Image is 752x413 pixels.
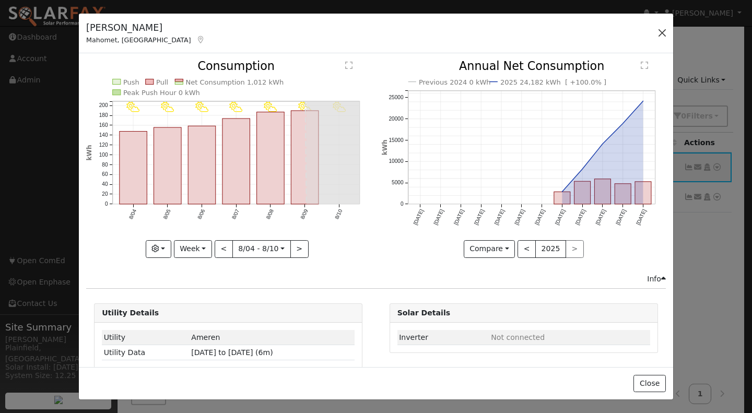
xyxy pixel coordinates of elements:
[397,330,489,345] td: Inverter
[102,172,108,178] text: 60
[574,182,590,205] rect: onclick=""
[389,116,404,122] text: 20000
[432,208,445,226] text: [DATE]
[265,208,275,220] text: 8/08
[156,78,168,86] text: Pull
[389,159,404,164] text: 10000
[232,240,291,258] button: 8/04 - 8/10
[102,192,108,197] text: 20
[464,240,515,258] button: Compare
[500,78,606,86] text: 2025 24,182 kWh [ +100.0% ]
[615,184,631,204] rect: onclick=""
[300,208,309,220] text: 8/09
[99,113,108,119] text: 180
[222,119,250,204] rect: onclick=""
[493,208,506,226] text: [DATE]
[102,309,159,317] strong: Utility Details
[535,240,566,258] button: 2025
[601,142,605,146] circle: onclick=""
[473,208,486,226] text: [DATE]
[162,208,172,220] text: 8/05
[412,208,425,226] text: [DATE]
[334,208,343,220] text: 8/10
[264,102,277,112] i: 8/08 - PartlyCloudy
[554,192,570,205] rect: onclick=""
[291,111,319,204] rect: onclick=""
[397,309,450,317] strong: Solar Details
[257,112,285,204] rect: onclick=""
[574,208,587,226] text: [DATE]
[99,103,108,109] text: 200
[198,60,275,73] text: Consumption
[633,375,665,393] button: Close
[560,190,564,194] circle: onclick=""
[635,182,651,204] rect: onclick=""
[102,345,190,360] td: Utility Data
[635,208,648,226] text: [DATE]
[105,202,108,207] text: 0
[230,102,243,112] i: 8/07 - PartlyCloudy
[161,102,174,112] i: 8/05 - PartlyCloudy
[99,132,108,138] text: 140
[400,202,403,207] text: 0
[513,208,526,226] text: [DATE]
[459,60,605,73] text: Annual Net Consumption
[641,99,645,103] circle: onclick=""
[518,240,536,258] button: <
[419,78,491,86] text: Previous 2024 0 kWh
[86,145,93,161] text: kWh
[453,208,465,226] text: [DATE]
[188,126,216,205] rect: onclick=""
[491,333,545,341] span: ID: null, authorized: None
[381,140,389,156] text: kWh
[580,167,584,171] circle: onclick=""
[554,208,567,226] text: [DATE]
[641,62,648,70] text: 
[102,162,108,168] text: 80
[99,142,108,148] text: 120
[191,333,220,341] span: ID: 1471, authorized: 08/11/25
[99,123,108,128] text: 160
[215,240,233,258] button: <
[389,137,404,143] text: 15000
[123,78,139,86] text: Push
[594,208,607,226] text: [DATE]
[298,102,312,112] i: 8/09 - PartlyCloudy
[102,182,108,187] text: 40
[123,89,200,97] text: Peak Push Hour 0 kWh
[196,36,206,44] a: Map
[86,36,191,44] span: Mahomet, [GEOGRAPHIC_DATA]
[99,152,108,158] text: 100
[534,208,546,226] text: [DATE]
[120,132,147,204] rect: onclick=""
[392,180,404,186] text: 5000
[186,78,284,86] text: Net Consumption 1,012 kWh
[102,330,190,345] td: Utility
[389,95,404,100] text: 25000
[346,62,353,70] text: 
[154,127,182,204] rect: onclick=""
[196,208,206,220] text: 8/06
[174,240,212,258] button: Week
[126,102,140,112] i: 8/04 - PartlyCloudy
[231,208,240,220] text: 8/07
[191,348,273,357] span: [DATE] to [DATE] (6m)
[86,21,205,34] h5: [PERSON_NAME]
[290,240,309,258] button: >
[128,208,137,220] text: 8/04
[647,274,666,285] div: Info
[615,208,627,226] text: [DATE]
[195,102,209,112] i: 8/06 - PartlyCloudy
[620,122,625,126] circle: onclick=""
[594,179,610,204] rect: onclick=""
